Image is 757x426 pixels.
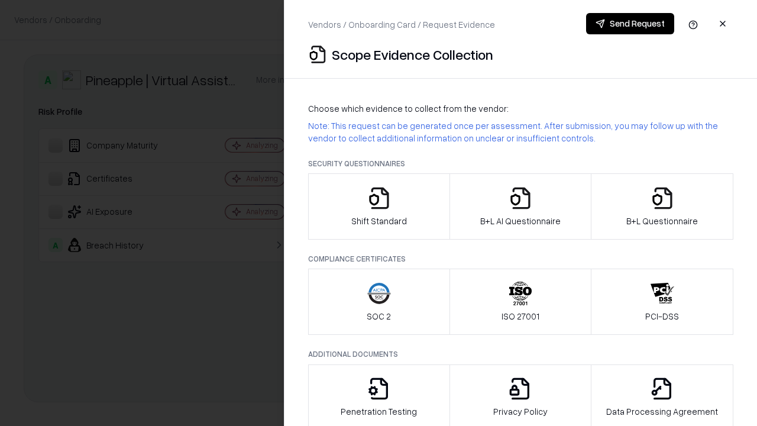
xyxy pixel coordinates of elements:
button: B+L AI Questionnaire [449,173,592,240]
p: Privacy Policy [493,405,548,418]
button: B+L Questionnaire [591,173,733,240]
button: ISO 27001 [449,269,592,335]
button: Shift Standard [308,173,450,240]
p: Security Questionnaires [308,159,733,169]
button: PCI-DSS [591,269,733,335]
p: Scope Evidence Collection [332,45,493,64]
p: ISO 27001 [502,310,539,322]
p: B+L Questionnaire [626,215,698,227]
p: PCI-DSS [645,310,679,322]
p: Data Processing Agreement [606,405,718,418]
p: SOC 2 [367,310,391,322]
p: Choose which evidence to collect from the vendor: [308,102,733,115]
p: Note: This request can be generated once per assessment. After submission, you may follow up with... [308,120,733,144]
button: SOC 2 [308,269,450,335]
p: B+L AI Questionnaire [480,215,561,227]
button: Send Request [586,13,674,34]
p: Additional Documents [308,349,733,359]
p: Compliance Certificates [308,254,733,264]
p: Shift Standard [351,215,407,227]
p: Penetration Testing [341,405,417,418]
p: Vendors / Onboarding Card / Request Evidence [308,18,495,31]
